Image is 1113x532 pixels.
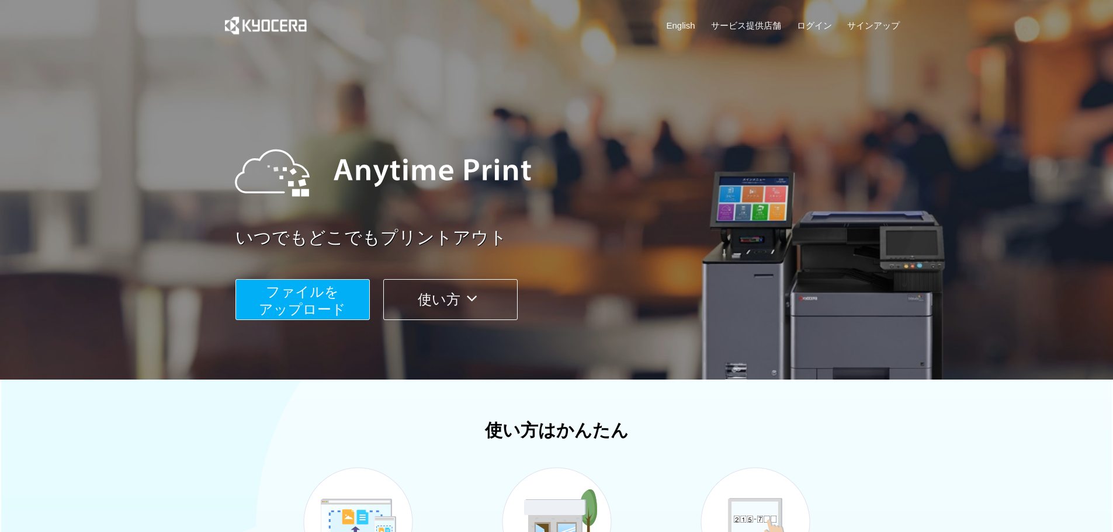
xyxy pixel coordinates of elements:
a: サインアップ [847,19,900,32]
span: ファイルを ​​アップロード [259,284,346,317]
button: 使い方 [383,279,518,320]
a: English [667,19,695,32]
a: ログイン [797,19,832,32]
a: サービス提供店舗 [711,19,781,32]
button: ファイルを​​アップロード [235,279,370,320]
a: いつでもどこでもプリントアウト [235,225,907,251]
